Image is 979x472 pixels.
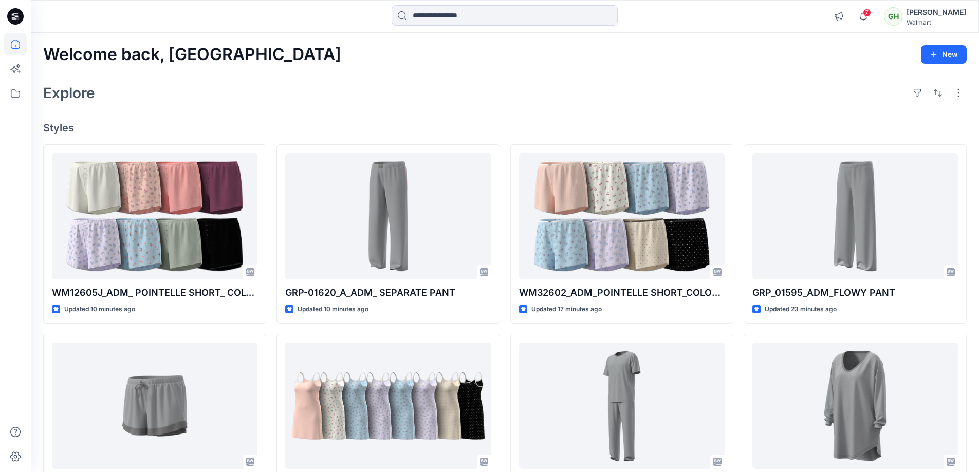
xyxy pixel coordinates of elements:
p: WM32602_ADM_POINTELLE SHORT_COLORWAY [519,286,725,300]
a: WM32602_ADM_POINTELLE SHORT_COLORWAY [519,153,725,280]
a: WM32604_ADM_POINTELLE SHORT CHEMISE_COLORWAY [285,343,491,469]
h4: Styles [43,122,967,134]
a: GRP-01625_ADM_DAD SHORT SLEEVE OPEN LEG [519,343,725,469]
a: GRP-01620_C_ADM_DROP SHOULDER SKIMP_DEVELOPMENT [752,343,958,469]
a: GRP-01620_C_ADM_TWIN PRINT NOTCH COLLAR [52,343,257,469]
div: GH [884,7,902,26]
p: Updated 10 minutes ago [64,304,135,315]
a: WM12605J_ADM_ POINTELLE SHORT_ COLORWAY [52,153,257,280]
p: Updated 17 minutes ago [531,304,602,315]
div: [PERSON_NAME] [907,6,966,18]
p: GRP-01620_A_ADM_ SEPARATE PANT [285,286,491,300]
p: GRP_01595_ADM_FLOWY PANT [752,286,958,300]
div: Walmart [907,18,966,26]
button: New [921,45,967,64]
a: GRP_01595_ADM_FLOWY PANT [752,153,958,280]
p: WM12605J_ADM_ POINTELLE SHORT_ COLORWAY [52,286,257,300]
p: Updated 10 minutes ago [298,304,368,315]
a: GRP-01620_A_ADM_ SEPARATE PANT [285,153,491,280]
h2: Welcome back, [GEOGRAPHIC_DATA] [43,45,341,64]
span: 7 [863,9,871,17]
h2: Explore [43,85,95,101]
p: Updated 23 minutes ago [765,304,837,315]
